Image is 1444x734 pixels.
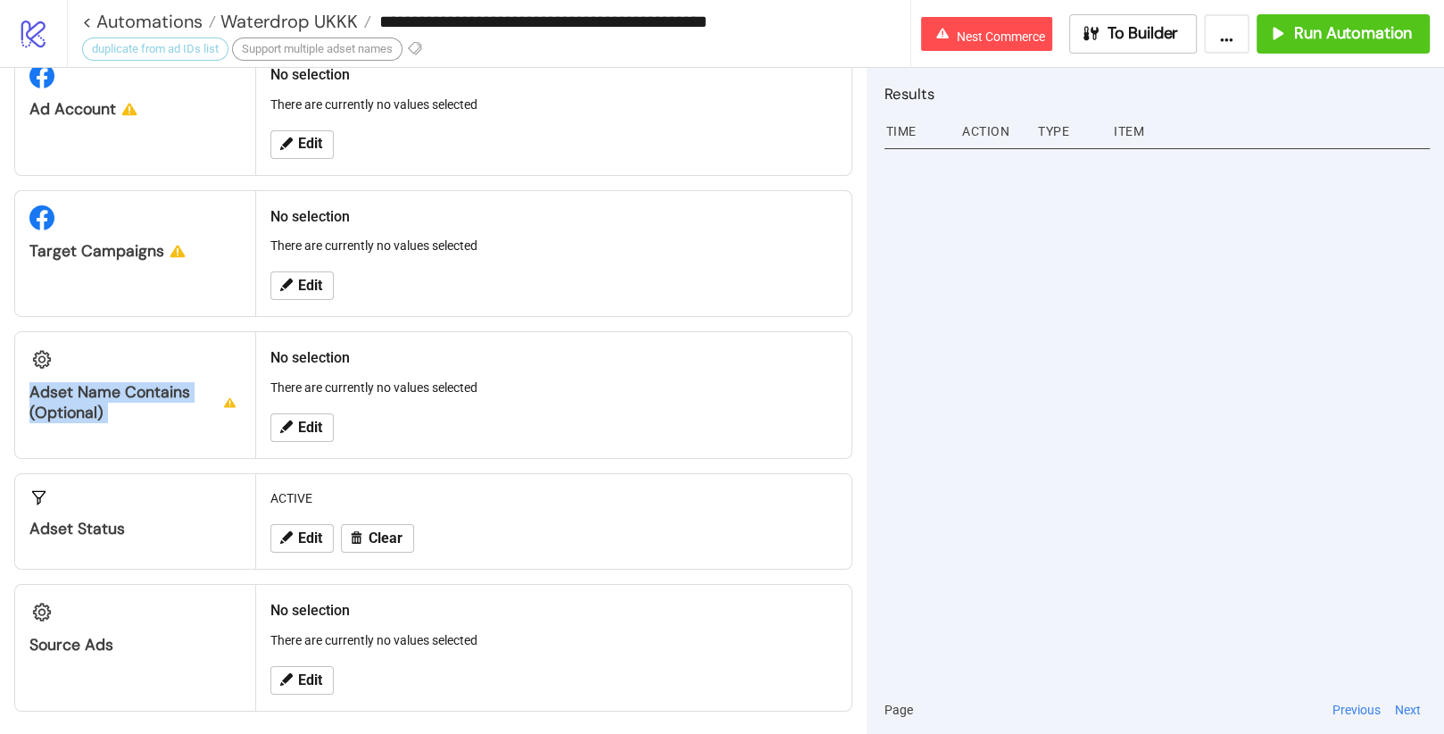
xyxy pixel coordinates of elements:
[216,10,358,33] span: Waterdrop UKKK
[270,599,837,621] h2: No selection
[270,666,334,695] button: Edit
[1390,700,1426,720] button: Next
[82,38,228,61] div: duplicate from ad IDs list
[29,635,241,655] div: Source Ads
[298,672,322,688] span: Edit
[1327,700,1386,720] button: Previous
[884,114,948,148] div: Time
[884,82,1430,105] h2: Results
[270,205,837,228] h2: No selection
[270,130,334,159] button: Edit
[270,95,837,114] p: There are currently no values selected
[270,524,334,553] button: Edit
[270,346,837,369] h2: No selection
[270,271,334,300] button: Edit
[263,481,844,515] div: ACTIVE
[369,530,402,546] span: Clear
[270,413,334,442] button: Edit
[232,38,402,61] div: Support multiple adset names
[1108,23,1179,44] span: To Builder
[1204,14,1249,54] button: ...
[270,630,837,650] p: There are currently no values selected
[29,99,241,120] div: Ad Account
[1112,114,1430,148] div: Item
[1069,14,1198,54] button: To Builder
[957,29,1045,44] span: Nest Commerce
[29,519,241,539] div: Adset Status
[29,241,241,262] div: Target Campaigns
[298,420,322,436] span: Edit
[960,114,1024,148] div: Action
[298,136,322,152] span: Edit
[884,700,913,720] span: Page
[1257,14,1430,54] button: Run Automation
[82,13,216,30] a: < Automations
[270,63,837,86] h2: No selection
[341,524,414,553] button: Clear
[270,236,837,255] p: There are currently no values selected
[298,530,322,546] span: Edit
[1036,114,1100,148] div: Type
[270,378,837,397] p: There are currently no values selected
[1294,23,1412,44] span: Run Automation
[29,382,241,423] div: Adset Name contains (optional)
[216,13,371,30] a: Waterdrop UKKK
[298,278,322,294] span: Edit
